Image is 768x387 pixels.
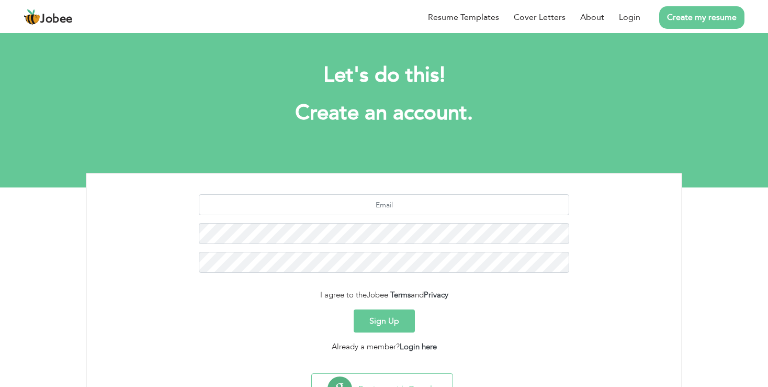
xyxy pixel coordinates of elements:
[24,9,40,26] img: jobee.io
[367,290,388,300] span: Jobee
[619,11,640,24] a: Login
[40,14,73,25] span: Jobee
[659,6,744,29] a: Create my resume
[424,290,448,300] a: Privacy
[390,290,411,300] a: Terms
[101,99,667,127] h1: Create an account.
[94,289,674,301] div: I agree to the and
[580,11,604,24] a: About
[24,9,73,26] a: Jobee
[94,341,674,353] div: Already a member?
[400,341,437,352] a: Login here
[354,309,415,333] button: Sign Up
[101,62,667,89] h2: Let's do this!
[199,194,570,215] input: Email
[514,11,566,24] a: Cover Letters
[428,11,499,24] a: Resume Templates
